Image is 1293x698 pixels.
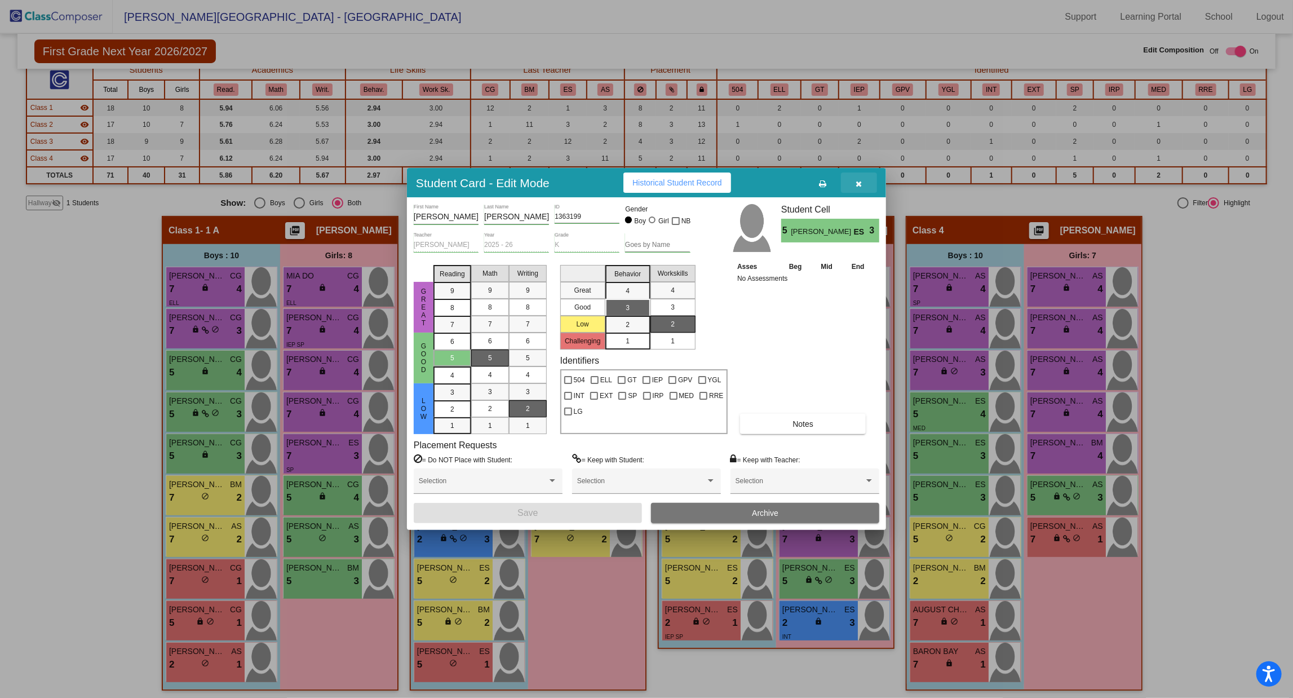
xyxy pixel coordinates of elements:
td: No Assessments [734,273,874,284]
span: RRE [709,389,723,403]
th: Mid [812,260,842,273]
span: [PERSON_NAME] [791,226,853,238]
span: 8 [526,302,530,312]
span: 2 [488,404,492,414]
span: 1 [450,421,454,431]
span: 2 [671,319,675,329]
div: Girl [658,216,669,226]
h3: Student Cell [781,204,879,215]
span: 3 [488,387,492,397]
span: ES [854,226,870,238]
span: Historical Student Record [632,178,722,187]
span: 5 [526,353,530,363]
span: Workskills [658,268,688,279]
span: ELL [600,373,612,387]
h3: Student Card - Edit Mode [416,176,550,190]
span: 4 [671,285,675,295]
span: 3 [671,302,675,312]
span: Behavior [614,269,641,279]
span: Writing [517,268,538,279]
input: Enter ID [555,213,619,221]
span: 9 [450,286,454,296]
span: 2 [526,404,530,414]
span: SP [628,389,637,403]
span: 7 [488,319,492,329]
input: year [484,241,549,249]
span: 5 [781,224,791,237]
span: Low [419,397,429,421]
span: 5 [488,353,492,363]
span: 4 [626,286,630,296]
span: 6 [450,337,454,347]
label: Placement Requests [414,440,497,450]
label: Identifiers [560,355,599,366]
span: Reading [440,269,465,279]
span: 8 [450,303,454,313]
th: Beg [780,260,812,273]
span: IRP [653,389,664,403]
span: Good [419,342,429,374]
span: EXT [600,389,613,403]
span: Save [517,508,538,518]
span: 3 [870,224,879,237]
span: 7 [450,320,454,330]
span: INT [574,389,584,403]
span: 1 [626,336,630,346]
span: 5 [450,353,454,363]
mat-label: Gender [625,204,690,214]
span: 3 [450,387,454,397]
button: Save [414,503,642,523]
span: 9 [488,285,492,295]
span: IEP [652,373,663,387]
button: Notes [740,414,866,434]
input: goes by name [625,241,690,249]
span: GPV [678,373,692,387]
span: Math [482,268,498,279]
span: 8 [488,302,492,312]
span: 6 [526,336,530,346]
span: 9 [526,285,530,295]
span: GT [627,373,637,387]
span: 504 [574,373,585,387]
input: grade [555,241,619,249]
span: 1 [671,336,675,346]
span: MED [679,389,694,403]
button: Historical Student Record [623,173,731,193]
span: Notes [792,419,813,428]
span: LG [574,405,583,418]
span: 7 [526,319,530,329]
span: 4 [450,370,454,381]
button: Archive [651,503,879,523]
input: teacher [414,241,479,249]
label: = Keep with Teacher: [730,454,800,465]
span: 6 [488,336,492,346]
span: 2 [626,320,630,330]
label: = Do NOT Place with Student: [414,454,512,465]
span: 3 [626,303,630,313]
span: 1 [488,421,492,431]
span: 1 [526,421,530,431]
span: 4 [526,370,530,380]
span: NB [681,214,691,228]
th: End [842,260,874,273]
span: 2 [450,404,454,414]
span: 3 [526,387,530,397]
span: Archive [752,509,778,518]
div: Boy [634,216,646,226]
span: Great [419,288,429,327]
span: YGL [708,373,721,387]
label: = Keep with Student: [572,454,644,465]
span: 4 [488,370,492,380]
th: Asses [734,260,780,273]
